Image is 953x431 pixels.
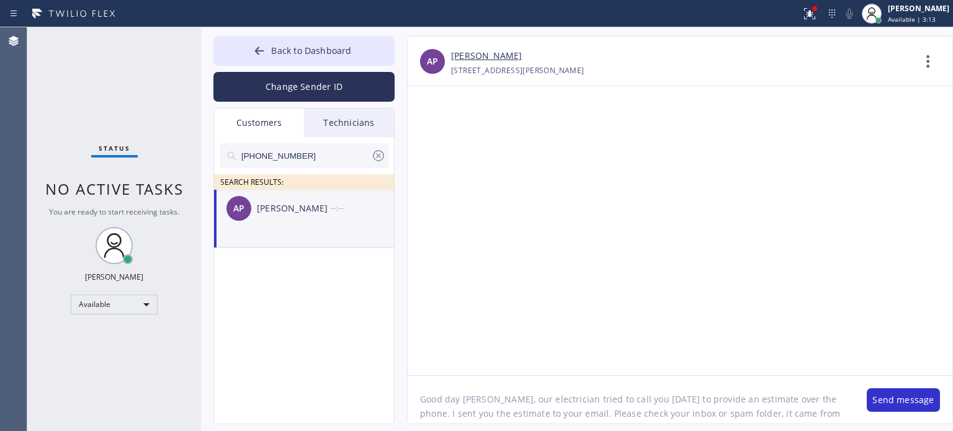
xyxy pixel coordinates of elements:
[867,388,940,412] button: Send message
[85,272,143,282] div: [PERSON_NAME]
[271,45,351,56] span: Back to Dashboard
[220,177,284,187] span: SEARCH RESULTS:
[99,144,130,153] span: Status
[451,49,522,63] a: [PERSON_NAME]
[233,202,244,216] span: AP
[427,55,438,69] span: AP
[408,376,854,424] textarea: Good day [PERSON_NAME], our electrician tried to call you [DATE] to provide an estimate over the ...
[888,15,936,24] span: Available | 3:13
[888,3,949,14] div: [PERSON_NAME]
[257,202,331,216] div: [PERSON_NAME]
[240,143,371,168] input: Search
[213,36,395,66] button: Back to Dashboard
[213,72,395,102] button: Change Sender ID
[304,109,394,137] div: Technicians
[451,63,584,78] div: [STREET_ADDRESS][PERSON_NAME]
[214,109,304,137] div: Customers
[331,201,395,215] div: --:--
[45,179,184,199] span: No active tasks
[49,207,179,217] span: You are ready to start receiving tasks.
[841,5,858,22] button: Mute
[71,295,158,314] div: Available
